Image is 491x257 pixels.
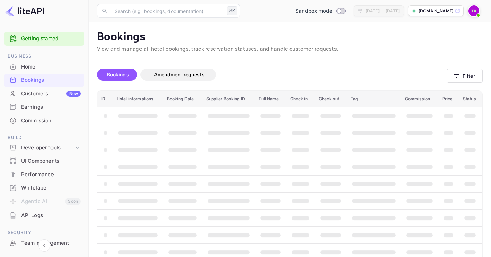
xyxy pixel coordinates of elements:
p: View and manage all hotel bookings, track reservation statuses, and handle customer requests. [97,45,483,54]
div: Customers [21,90,81,98]
span: Business [4,52,84,60]
div: Commission [21,117,81,125]
div: New [66,91,81,97]
a: Getting started [21,35,81,43]
div: [DATE] — [DATE] [366,8,400,14]
th: ID [97,91,113,107]
div: Getting started [4,32,84,46]
div: UI Components [21,157,81,165]
div: Bookings [4,74,84,87]
img: LiteAPI logo [5,5,44,16]
a: CustomersNew [4,87,84,100]
a: Whitelabel [4,181,84,194]
span: Amendment requests [154,72,205,77]
div: Developer tools [4,142,84,154]
p: Bookings [97,30,483,44]
div: API Logs [21,212,81,220]
th: Full Name [255,91,286,107]
div: UI Components [4,154,84,168]
a: Bookings [4,74,84,86]
div: account-settings tabs [97,69,447,81]
th: Hotel informations [113,91,163,107]
th: Booking Date [163,91,202,107]
th: Check out [315,91,346,107]
div: Team management [4,237,84,250]
div: CustomersNew [4,87,84,101]
div: ⌘K [227,6,237,15]
img: Thakur Karan [468,5,479,16]
th: Status [459,91,482,107]
span: Security [4,229,84,237]
a: Team management [4,237,84,249]
th: Tag [346,91,401,107]
div: Whitelabel [21,184,81,192]
a: API Logs [4,209,84,222]
div: Developer tools [21,144,74,152]
div: Bookings [21,76,81,84]
a: Home [4,60,84,73]
span: Bookings [107,72,129,77]
th: Price [438,91,459,107]
input: Search (e.g. bookings, documentation) [110,4,224,18]
a: Commission [4,114,84,127]
div: Team management [21,239,81,247]
span: Sandbox mode [295,7,332,15]
div: Whitelabel [4,181,84,195]
div: Performance [21,171,81,179]
a: Earnings [4,101,84,113]
button: Collapse navigation [38,239,50,252]
div: Earnings [4,101,84,114]
a: UI Components [4,154,84,167]
div: Home [21,63,81,71]
div: Home [4,60,84,74]
p: [DOMAIN_NAME] [419,8,453,14]
div: Commission [4,114,84,127]
a: Performance [4,168,84,181]
div: Earnings [21,103,81,111]
th: Commission [401,91,438,107]
button: Filter [447,69,483,83]
th: Check in [286,91,315,107]
div: Switch to Production mode [293,7,348,15]
th: Supplier Booking ID [202,91,255,107]
span: Build [4,134,84,141]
